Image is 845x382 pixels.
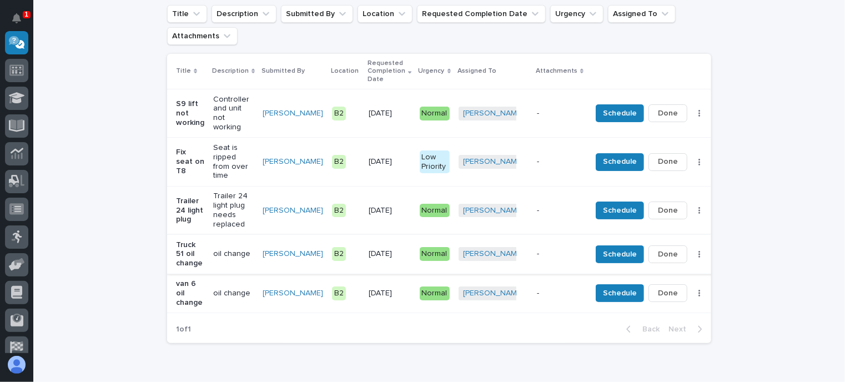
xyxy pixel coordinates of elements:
button: Done [648,153,687,171]
p: 1 [24,11,28,18]
button: Done [648,202,687,219]
div: B2 [332,247,346,261]
button: Schedule [596,284,644,302]
p: Attachments [536,65,577,77]
button: Description [212,5,276,23]
div: Notifications1 [14,13,28,31]
div: Normal [420,247,450,261]
button: Notifications [5,7,28,30]
p: - [537,109,582,118]
p: Truck 51 oil change [176,240,204,268]
button: Urgency [550,5,603,23]
span: Schedule [603,155,637,168]
span: Done [658,155,678,168]
a: [PERSON_NAME] [463,249,524,259]
a: [PERSON_NAME] [263,289,323,298]
p: Title [176,65,191,77]
p: van 6 oil change [176,279,204,307]
p: Trailer 24 light plug [176,197,204,224]
p: S9 lift not working [176,99,204,127]
p: [DATE] [369,289,410,298]
a: [PERSON_NAME] [463,109,524,118]
p: [DATE] [369,249,410,259]
span: Done [658,286,678,300]
button: Done [648,245,687,263]
p: Description [212,65,249,77]
a: [PERSON_NAME] [463,157,524,167]
p: Controller and unit not working [213,95,254,132]
span: Done [658,248,678,261]
p: Fix seat on T8 [176,148,204,175]
div: B2 [332,155,346,169]
div: B2 [332,286,346,300]
span: Schedule [603,286,637,300]
span: Next [668,324,693,334]
div: Normal [420,204,450,218]
a: [PERSON_NAME] [263,206,323,215]
button: Submitted By [281,5,353,23]
p: [DATE] [369,157,410,167]
div: Normal [420,107,450,120]
p: oil change [213,249,254,259]
a: [PERSON_NAME] [263,109,323,118]
button: Next [664,324,711,334]
tr: Truck 51 oil changeoil change[PERSON_NAME] B2[DATE]Normal[PERSON_NAME] -ScheduleDone [167,235,725,274]
span: Schedule [603,107,637,120]
a: [PERSON_NAME] [263,157,323,167]
p: Submitted By [261,65,305,77]
p: Assigned To [457,65,496,77]
p: [DATE] [369,206,410,215]
button: Schedule [596,245,644,263]
span: Back [636,324,660,334]
p: Urgency [419,65,445,77]
p: Requested Completion Date [368,57,405,86]
tr: van 6 oil changeoil change[PERSON_NAME] B2[DATE]Normal[PERSON_NAME] -ScheduleDone [167,274,725,313]
tr: Fix seat on T8Seat is ripped from over time[PERSON_NAME] B2[DATE]Low Priority[PERSON_NAME] -Sched... [167,138,725,186]
div: Low Priority [420,150,450,174]
button: Back [617,324,664,334]
p: Seat is ripped from over time [213,143,254,180]
a: [PERSON_NAME] [463,206,524,215]
span: Schedule [603,248,637,261]
button: Attachments [167,27,238,45]
a: [PERSON_NAME] [463,289,524,298]
tr: S9 lift not workingController and unit not working[PERSON_NAME] B2[DATE]Normal[PERSON_NAME] -Sche... [167,89,725,137]
p: - [537,249,582,259]
p: 1 of 1 [167,316,200,343]
span: Schedule [603,204,637,217]
p: - [537,206,582,215]
p: Location [331,65,359,77]
button: Title [167,5,207,23]
div: B2 [332,107,346,120]
button: Done [648,104,687,122]
a: [PERSON_NAME] [263,249,323,259]
span: Done [658,107,678,120]
button: Schedule [596,202,644,219]
tr: Trailer 24 light plugTrailer 24 light plug needs replaced[PERSON_NAME] B2[DATE]Normal[PERSON_NAME... [167,186,725,234]
button: Done [648,284,687,302]
p: - [537,157,582,167]
button: Schedule [596,104,644,122]
span: Done [658,204,678,217]
p: oil change [213,289,254,298]
p: Trailer 24 light plug needs replaced [213,192,254,229]
p: [DATE] [369,109,410,118]
button: Requested Completion Date [417,5,546,23]
div: B2 [332,204,346,218]
p: - [537,289,582,298]
button: Assigned To [608,5,676,23]
div: Normal [420,286,450,300]
button: Location [358,5,413,23]
button: users-avatar [5,353,28,376]
button: Schedule [596,153,644,171]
